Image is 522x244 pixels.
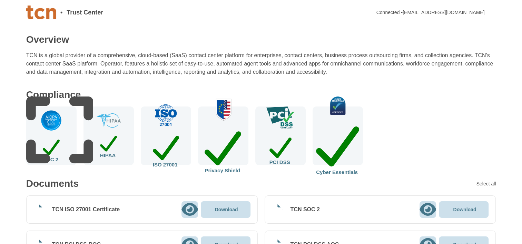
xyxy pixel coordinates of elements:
div: Documents [26,179,79,189]
img: check [154,104,178,126]
div: Privacy Shield [205,126,242,173]
div: PCI DSS [269,134,292,165]
img: check [97,113,121,128]
div: Cyber Essentials [316,120,359,175]
img: check [266,106,295,129]
p: Download [453,207,476,212]
div: HIPAA [100,133,117,158]
img: check [207,98,239,121]
div: TCN SOC 2 [290,206,320,213]
div: Overview [26,35,69,44]
div: Select all [476,181,496,186]
div: Compliance [26,90,81,100]
span: • [60,9,62,16]
div: TCN is a global provider of a comprehensive, cloud-based (SaaS) contact center platform for enter... [26,51,496,76]
div: Connected • [EMAIL_ADDRESS][DOMAIN_NAME] [376,10,485,15]
div: TCN ISO 27001 Certificate [52,206,120,213]
img: Company Banner [26,6,56,19]
p: Download [215,207,238,212]
div: ISO 27001 [153,132,179,167]
img: check [321,96,354,115]
span: Trust Center [67,9,103,16]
